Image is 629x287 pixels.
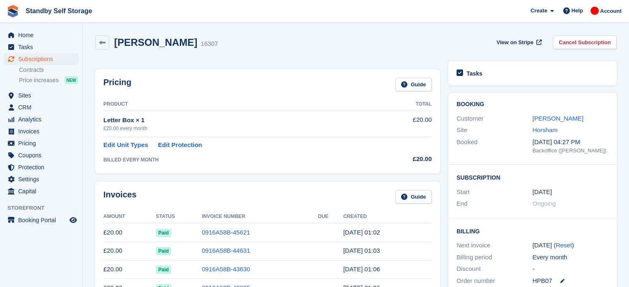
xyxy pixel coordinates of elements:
td: £20.00 [103,223,156,242]
span: Coupons [18,149,68,161]
span: HPB07 [533,276,552,286]
span: Subscriptions [18,53,68,65]
th: Amount [103,210,156,223]
a: Guide [395,190,432,204]
time: 2023-04-16 00:00:00 UTC [533,187,552,197]
th: Created [343,210,432,223]
span: CRM [18,102,68,113]
div: NEW [65,76,78,84]
span: Paid [156,266,171,274]
div: Order number [457,276,533,286]
span: Price increases [19,76,59,84]
a: Edit Unit Types [103,140,148,150]
span: Paid [156,247,171,255]
div: Backoffice ([PERSON_NAME]) [533,147,609,155]
td: £20.00 [103,242,156,260]
div: Next invoice [457,241,533,250]
span: Capital [18,185,68,197]
a: Horsham [533,126,558,133]
h2: [PERSON_NAME] [114,37,197,48]
a: 0916A58B-43630 [202,266,250,273]
div: Letter Box × 1 [103,116,379,125]
h2: Pricing [103,78,132,91]
div: Billing period [457,253,533,262]
a: Reset [556,242,572,249]
span: Protection [18,161,68,173]
div: Booked [457,138,533,155]
a: menu [4,149,78,161]
th: Total [379,98,432,111]
a: menu [4,53,78,65]
span: Account [600,7,622,15]
a: menu [4,102,78,113]
div: Every month [533,253,609,262]
img: stora-icon-8386f47178a22dfd0bd8f6a31ec36ba5ce8667c1dd55bd0f319d3a0aa187defe.svg [7,5,19,17]
a: Standby Self Storage [22,4,96,18]
a: menu [4,185,78,197]
a: menu [4,41,78,53]
a: menu [4,90,78,101]
h2: Booking [457,101,608,108]
a: menu [4,214,78,226]
span: Help [572,7,583,15]
time: 2025-06-16 00:06:09 UTC [343,266,380,273]
td: £20.00 [103,260,156,279]
th: Product [103,98,379,111]
a: menu [4,114,78,125]
span: Create [531,7,547,15]
div: £20.00 [379,154,432,164]
a: [PERSON_NAME] [533,115,584,122]
a: Edit Protection [158,140,202,150]
th: Status [156,210,202,223]
div: - [533,264,609,274]
span: Paid [156,229,171,237]
td: £20.00 [379,111,432,137]
a: 0916A58B-45621 [202,229,250,236]
div: Start [457,187,533,197]
a: Price increases NEW [19,76,78,85]
a: Contracts [19,66,78,74]
div: Discount [457,264,533,274]
h2: Invoices [103,190,136,204]
div: Site [457,126,533,135]
span: Pricing [18,138,68,149]
a: 0916A58B-44631 [202,247,250,254]
img: Aaron Winter [591,7,599,15]
th: Due [318,210,343,223]
a: menu [4,29,78,41]
h2: Billing [457,227,608,235]
a: Cancel Subscription [553,36,617,49]
a: View on Stripe [493,36,543,49]
a: menu [4,126,78,137]
div: [DATE] 04:27 PM [533,138,609,147]
a: Guide [395,78,432,91]
div: £20.00 every month [103,125,379,132]
a: menu [4,161,78,173]
div: [DATE] ( ) [533,241,609,250]
a: menu [4,173,78,185]
a: menu [4,138,78,149]
span: View on Stripe [497,38,533,47]
span: Invoices [18,126,68,137]
th: Invoice Number [202,210,318,223]
span: Analytics [18,114,68,125]
a: Preview store [68,215,78,225]
span: Settings [18,173,68,185]
span: Tasks [18,41,68,53]
h2: Subscription [457,173,608,181]
time: 2025-08-16 00:02:35 UTC [343,229,380,236]
div: 16307 [201,39,218,49]
span: Sites [18,90,68,101]
span: Home [18,29,68,41]
span: Ongoing [533,200,556,207]
h2: Tasks [466,70,483,77]
span: Booking Portal [18,214,68,226]
div: Customer [457,114,533,123]
span: Storefront [7,204,82,212]
div: End [457,199,533,209]
div: BILLED EVERY MONTH [103,156,379,164]
time: 2025-07-16 00:03:05 UTC [343,247,380,254]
